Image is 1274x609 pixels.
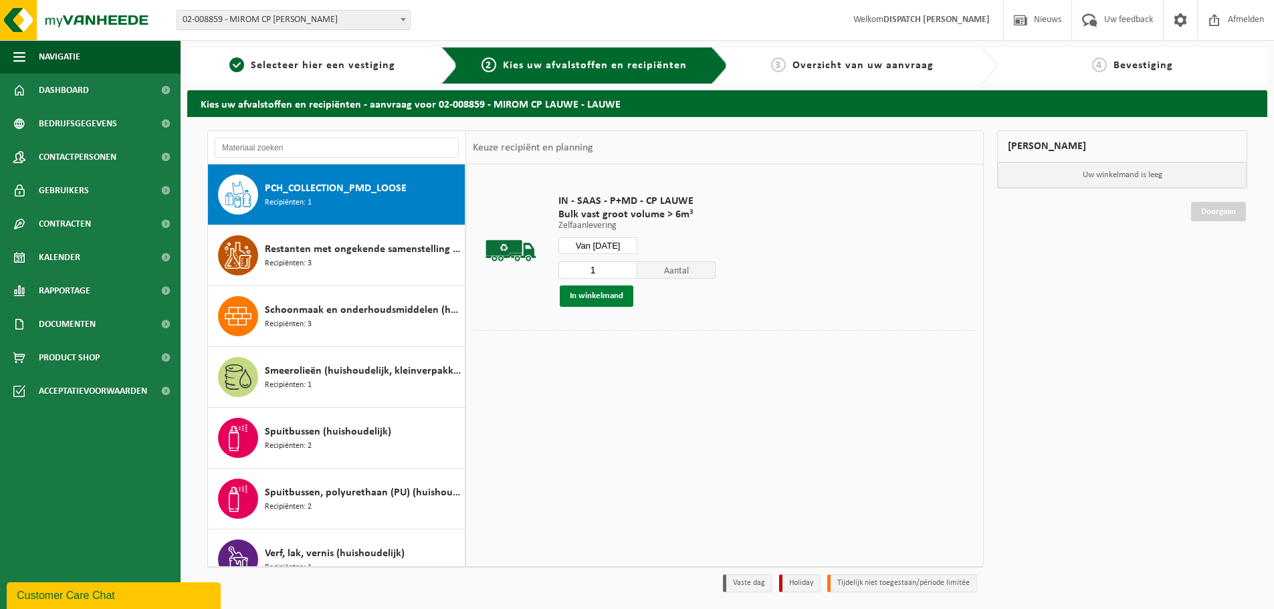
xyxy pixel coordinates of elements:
li: Vaste dag [723,574,772,592]
button: Smeerolieën (huishoudelijk, kleinverpakking) Recipiënten: 1 [208,347,465,408]
div: Keuze recipiënt en planning [466,131,600,164]
span: Restanten met ongekende samenstelling (huishoudelijk) [265,241,461,257]
span: Navigatie [39,40,80,74]
span: Contracten [39,207,91,241]
p: Zelfaanlevering [558,221,716,231]
span: Recipiënten: 3 [265,318,312,331]
span: Contactpersonen [39,140,116,174]
span: Overzicht van uw aanvraag [792,60,934,71]
span: Rapportage [39,274,90,308]
li: Holiday [779,574,821,592]
li: Tijdelijk niet toegestaan/période limitée [827,574,977,592]
span: Recipiënten: 1 [265,197,312,209]
input: Selecteer datum [558,237,637,254]
span: Smeerolieën (huishoudelijk, kleinverpakking) [265,363,461,379]
span: 2 [482,57,496,72]
span: Verf, lak, vernis (huishoudelijk) [265,545,405,562]
span: Bulk vast groot volume > 6m³ [558,208,716,221]
button: In winkelmand [560,285,633,307]
span: Aantal [637,261,716,279]
span: 02-008859 - MIROM CP LAUWE - LAUWE [177,11,410,29]
button: Verf, lak, vernis (huishoudelijk) Recipiënten: 1 [208,529,465,590]
span: IN - SAAS - P+MD - CP LAUWE [558,195,716,208]
div: [PERSON_NAME] [997,130,1247,162]
a: Doorgaan [1191,202,1246,221]
span: Kalender [39,241,80,274]
span: Bevestiging [1113,60,1173,71]
p: Uw winkelmand is leeg [998,162,1247,188]
button: Schoonmaak en onderhoudsmiddelen (huishoudelijk) Recipiënten: 3 [208,286,465,347]
span: Kies uw afvalstoffen en recipiënten [503,60,687,71]
a: 1Selecteer hier een vestiging [194,57,431,74]
span: Dashboard [39,74,89,107]
span: 1 [229,57,244,72]
span: Recipiënten: 2 [265,440,312,453]
span: 4 [1092,57,1107,72]
span: 02-008859 - MIROM CP LAUWE - LAUWE [177,10,411,30]
span: Recipiënten: 2 [265,501,312,513]
span: Recipiënten: 3 [265,257,312,270]
span: Acceptatievoorwaarden [39,374,147,408]
span: Bedrijfsgegevens [39,107,117,140]
span: Gebruikers [39,174,89,207]
button: Spuitbussen (huishoudelijk) Recipiënten: 2 [208,408,465,469]
button: PCH_COLLECTION_PMD_LOOSE Recipiënten: 1 [208,164,465,225]
span: Product Shop [39,341,100,374]
iframe: chat widget [7,580,223,609]
input: Materiaal zoeken [215,138,459,158]
span: Documenten [39,308,96,341]
span: Recipiënten: 1 [265,379,312,392]
button: Restanten met ongekende samenstelling (huishoudelijk) Recipiënten: 3 [208,225,465,286]
span: Spuitbussen (huishoudelijk) [265,424,391,440]
span: Spuitbussen, polyurethaan (PU) (huishoudelijk) [265,485,461,501]
h2: Kies uw afvalstoffen en recipiënten - aanvraag voor 02-008859 - MIROM CP LAUWE - LAUWE [187,90,1267,116]
strong: DISPATCH [PERSON_NAME] [883,15,990,25]
span: Recipiënten: 1 [265,562,312,574]
button: Spuitbussen, polyurethaan (PU) (huishoudelijk) Recipiënten: 2 [208,469,465,529]
span: PCH_COLLECTION_PMD_LOOSE [265,180,407,197]
span: Schoonmaak en onderhoudsmiddelen (huishoudelijk) [265,302,461,318]
span: 3 [771,57,786,72]
span: Selecteer hier een vestiging [251,60,395,71]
